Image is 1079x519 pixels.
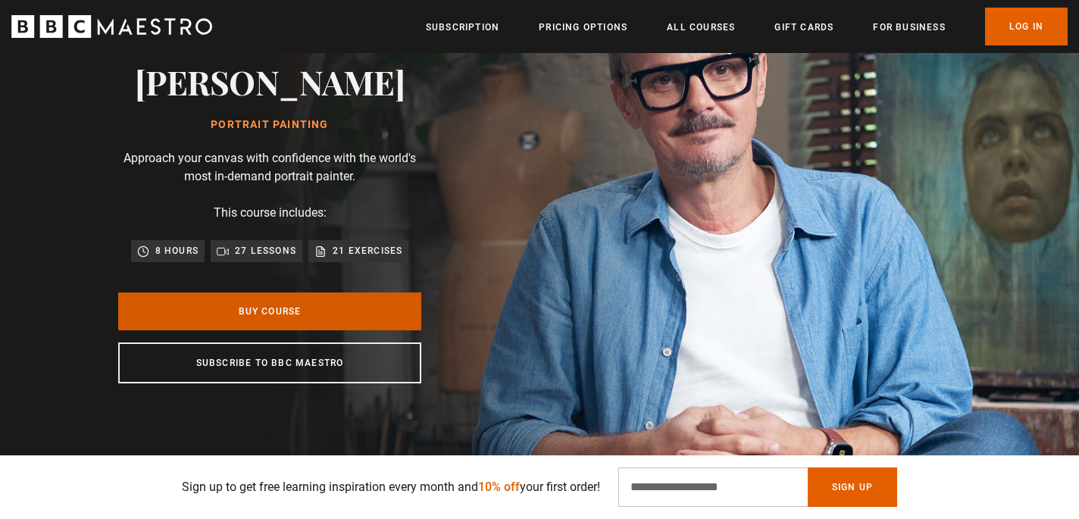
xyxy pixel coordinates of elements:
svg: BBC Maestro [11,15,212,38]
a: For business [873,20,945,35]
p: Approach your canvas with confidence with the world's most in-demand portrait painter. [118,149,421,186]
p: Sign up to get free learning inspiration every month and your first order! [182,478,600,496]
p: 8 hours [155,243,199,258]
p: 21 exercises [333,243,402,258]
a: Gift Cards [774,20,833,35]
a: Subscription [426,20,499,35]
p: 27 lessons [235,243,296,258]
p: This course includes: [214,204,327,222]
a: Buy Course [118,292,421,330]
span: 10% off [478,480,520,494]
h1: Portrait Painting [135,119,405,131]
a: Subscribe to BBC Maestro [118,342,421,383]
h2: [PERSON_NAME] [135,62,405,101]
nav: Primary [426,8,1068,45]
a: All Courses [667,20,735,35]
a: Log In [985,8,1068,45]
a: Pricing Options [539,20,627,35]
button: Sign Up [808,467,897,507]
